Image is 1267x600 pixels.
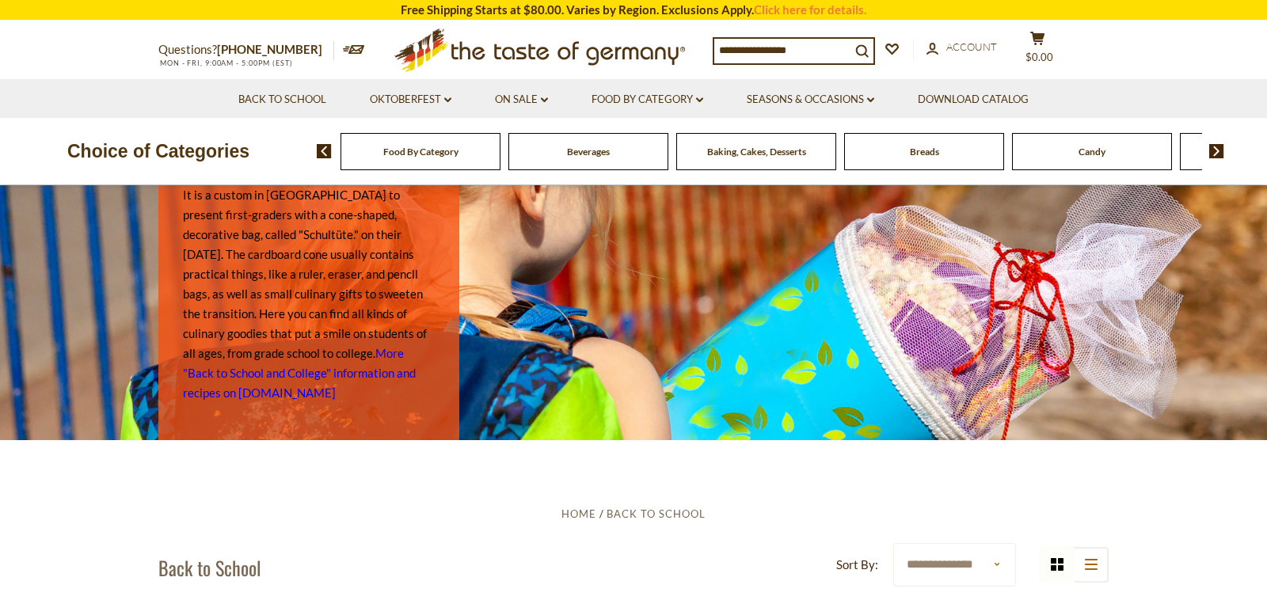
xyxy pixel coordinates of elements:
[910,146,939,158] a: Breads
[836,555,878,575] label: Sort By:
[1079,146,1105,158] a: Candy
[607,507,706,520] a: Back to School
[592,91,703,108] a: Food By Category
[946,40,997,53] span: Account
[561,507,596,520] a: Home
[1014,31,1061,70] button: $0.00
[238,91,326,108] a: Back to School
[317,144,332,158] img: previous arrow
[158,59,293,67] span: MON - FRI, 9:00AM - 5:00PM (EST)
[918,91,1029,108] a: Download Catalog
[1209,144,1224,158] img: next arrow
[383,146,458,158] a: Food By Category
[217,42,322,56] a: [PHONE_NUMBER]
[158,40,334,60] p: Questions?
[183,185,435,403] p: It is a custom in [GEOGRAPHIC_DATA] to present first-graders with a cone-shaped, decorative bag, ...
[754,2,866,17] a: Click here for details.
[158,556,261,579] h1: Back to School
[183,346,416,400] a: More "Back to School and College" information and recipes on [DOMAIN_NAME]
[747,91,874,108] a: Seasons & Occasions
[1025,51,1053,63] span: $0.00
[926,39,997,56] a: Account
[495,91,548,108] a: On Sale
[370,91,451,108] a: Oktoberfest
[707,146,806,158] a: Baking, Cakes, Desserts
[567,146,610,158] a: Beverages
